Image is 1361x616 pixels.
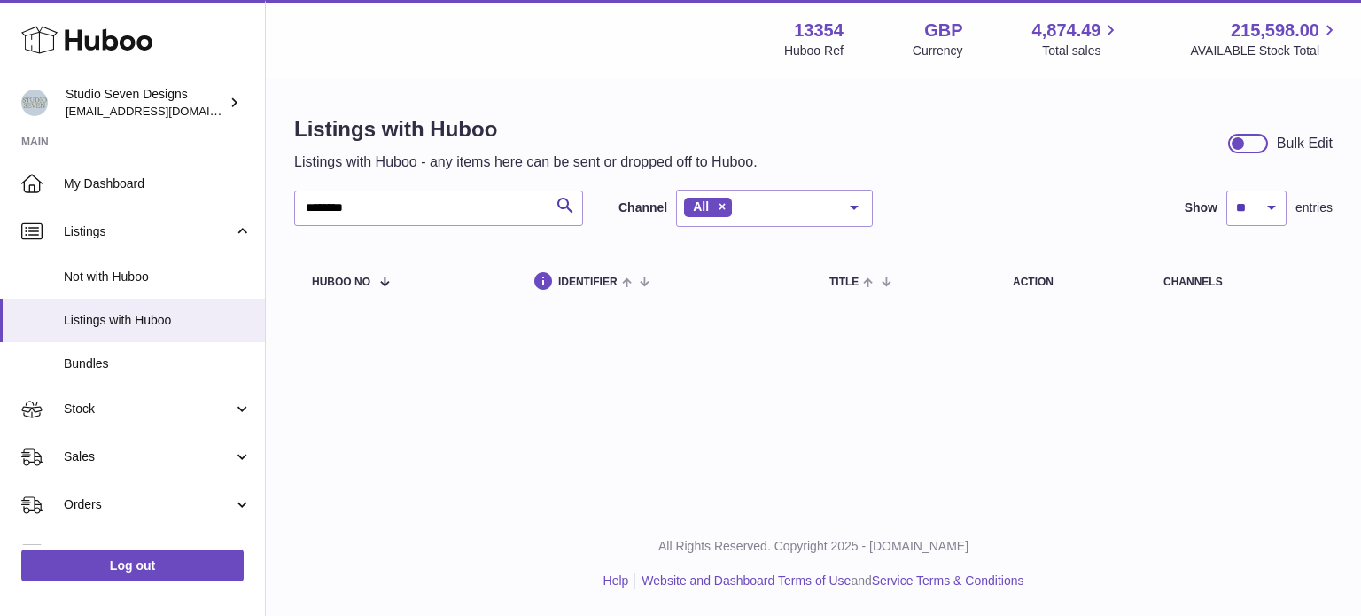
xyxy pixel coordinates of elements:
[1032,19,1122,59] a: 4,874.49 Total sales
[64,355,252,372] span: Bundles
[924,19,962,43] strong: GBP
[1185,199,1217,216] label: Show
[642,573,851,588] a: Website and Dashboard Terms of Use
[64,269,252,285] span: Not with Huboo
[294,115,758,144] h1: Listings with Huboo
[1277,134,1333,153] div: Bulk Edit
[64,544,252,561] span: Usage
[66,104,261,118] span: [EMAIL_ADDRESS][DOMAIN_NAME]
[1013,277,1128,288] div: action
[64,223,233,240] span: Listings
[1032,19,1101,43] span: 4,874.49
[66,86,225,120] div: Studio Seven Designs
[872,573,1024,588] a: Service Terms & Conditions
[64,312,252,329] span: Listings with Huboo
[829,277,859,288] span: title
[64,401,233,417] span: Stock
[64,448,233,465] span: Sales
[1042,43,1121,59] span: Total sales
[558,277,618,288] span: identifier
[913,43,963,59] div: Currency
[21,550,244,581] a: Log out
[618,199,667,216] label: Channel
[312,277,370,288] span: Huboo no
[1295,199,1333,216] span: entries
[784,43,844,59] div: Huboo Ref
[280,538,1347,555] p: All Rights Reserved. Copyright 2025 - [DOMAIN_NAME]
[635,573,1023,589] li: and
[64,496,233,513] span: Orders
[21,90,48,116] img: internalAdmin-13354@internal.huboo.com
[1231,19,1319,43] span: 215,598.00
[1190,19,1340,59] a: 215,598.00 AVAILABLE Stock Total
[603,573,629,588] a: Help
[1163,277,1315,288] div: channels
[1190,43,1340,59] span: AVAILABLE Stock Total
[794,19,844,43] strong: 13354
[294,152,758,172] p: Listings with Huboo - any items here can be sent or dropped off to Huboo.
[64,175,252,192] span: My Dashboard
[693,199,709,214] span: All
